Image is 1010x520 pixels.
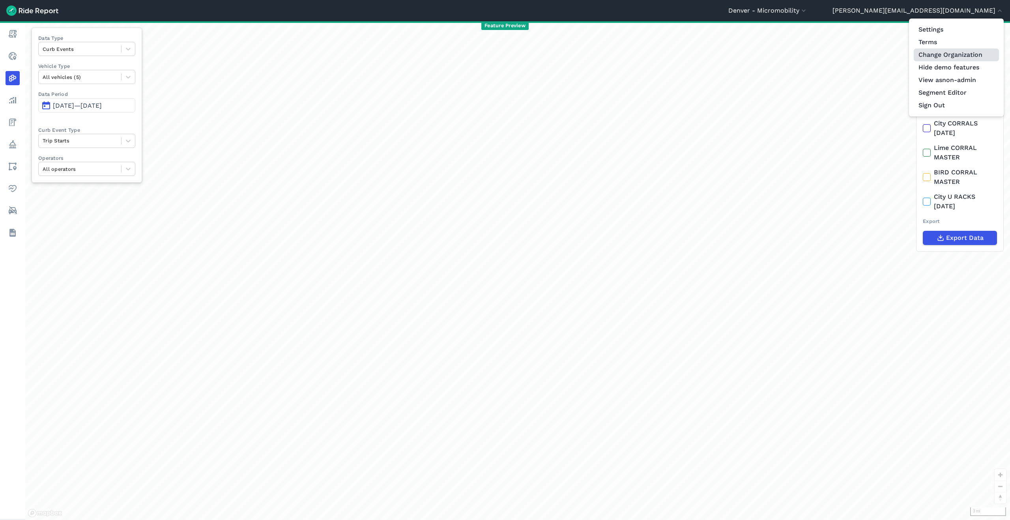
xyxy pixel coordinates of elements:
button: Sign Out [914,99,999,112]
button: View asnon-admin [914,74,999,86]
a: Segment Editor [914,86,999,99]
button: Hide demo features [914,61,999,74]
a: Terms [914,36,999,49]
a: Settings [914,23,999,36]
a: Change Organization [914,49,999,61]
